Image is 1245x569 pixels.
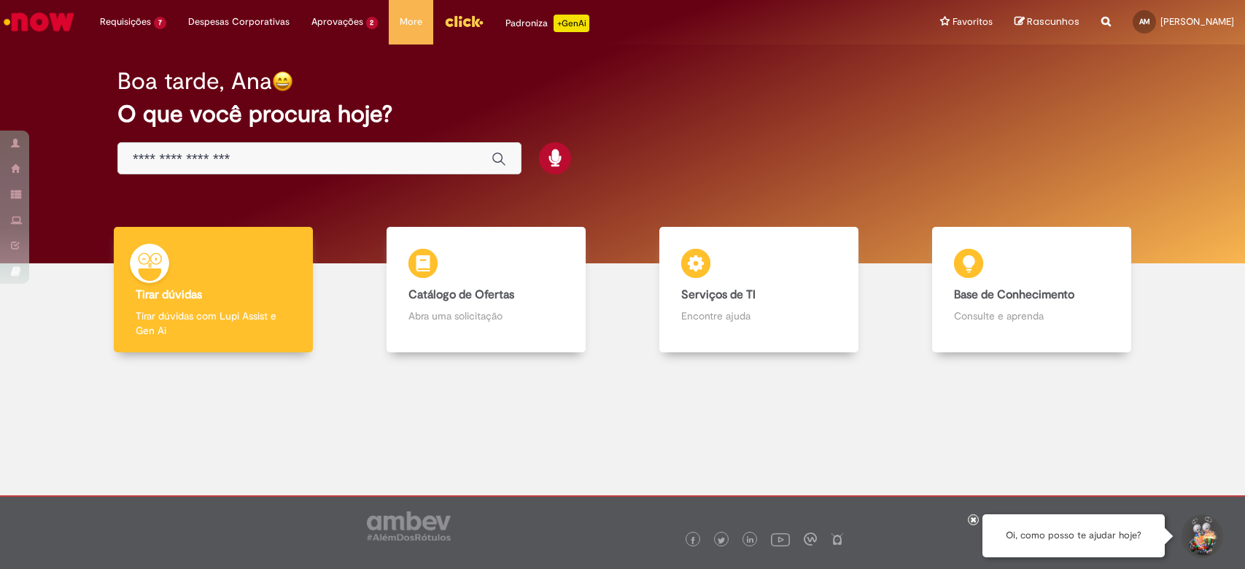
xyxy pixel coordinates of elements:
[117,69,272,94] h2: Boa tarde, Ana
[1160,15,1234,28] span: [PERSON_NAME]
[400,15,422,29] span: More
[136,309,291,338] p: Tirar dúvidas com Lupi Assist e Gen Ai
[505,15,589,32] div: Padroniza
[623,227,896,353] a: Serviços de TI Encontre ajuda
[77,227,349,353] a: Tirar dúvidas Tirar dúvidas com Lupi Assist e Gen Ai
[408,309,564,323] p: Abra uma solicitação
[718,537,725,544] img: logo_footer_twitter.png
[117,101,1128,127] h2: O que você procura hoje?
[896,227,1168,353] a: Base de Conhecimento Consulte e aprenda
[154,17,166,29] span: 7
[681,309,837,323] p: Encontre ajuda
[747,536,754,545] img: logo_footer_linkedin.png
[444,10,484,32] img: click_logo_yellow_360x200.png
[100,15,151,29] span: Requisições
[982,514,1165,557] div: Oi, como posso te ajudar hoje?
[954,287,1074,302] b: Base de Conhecimento
[1179,514,1223,558] button: Iniciar Conversa de Suporte
[554,15,589,32] p: +GenAi
[366,17,379,29] span: 2
[1015,15,1079,29] a: Rascunhos
[136,287,202,302] b: Tirar dúvidas
[804,533,817,546] img: logo_footer_workplace.png
[831,533,844,546] img: logo_footer_naosei.png
[954,309,1109,323] p: Consulte e aprenda
[1139,17,1150,26] span: AM
[681,287,756,302] b: Serviços de TI
[272,71,293,92] img: happy-face.png
[771,530,790,549] img: logo_footer_youtube.png
[1027,15,1079,28] span: Rascunhos
[408,287,514,302] b: Catálogo de Ofertas
[953,15,993,29] span: Favoritos
[367,511,451,541] img: logo_footer_ambev_rotulo_gray.png
[311,15,363,29] span: Aprovações
[188,15,290,29] span: Despesas Corporativas
[349,227,622,353] a: Catálogo de Ofertas Abra uma solicitação
[1,7,77,36] img: ServiceNow
[689,537,697,544] img: logo_footer_facebook.png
